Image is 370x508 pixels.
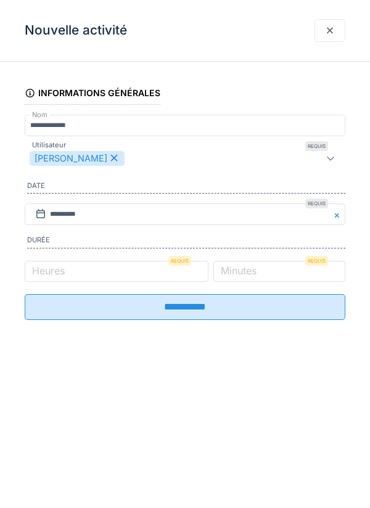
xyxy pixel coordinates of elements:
label: Heures [30,263,67,278]
div: Requis [305,199,328,208]
div: [PERSON_NAME] [30,151,125,166]
label: Utilisateur [30,140,68,150]
label: Minutes [218,263,259,278]
button: Close [332,203,345,225]
div: Requis [305,141,328,151]
div: Requis [168,256,191,266]
div: Informations générales [25,84,160,105]
div: Requis [305,256,328,266]
label: Nom [30,110,50,120]
label: Date [27,181,345,194]
h3: Nouvelle activité [25,23,127,38]
label: Durée [27,235,345,248]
